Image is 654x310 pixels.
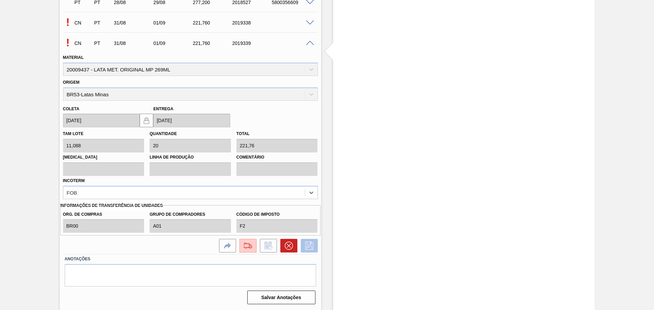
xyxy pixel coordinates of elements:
[297,239,318,252] div: Salvar Pedido
[92,40,113,46] div: Pedido de Transferência
[140,114,153,127] button: locked
[67,190,77,195] div: FOB
[112,20,156,26] div: 31/08/2025
[63,152,144,162] label: [MEDICAL_DATA]
[150,131,177,136] label: Quantidade
[256,239,277,252] div: Informar alteração no pedido
[75,20,92,26] p: CN
[75,40,92,46] p: CN
[65,254,316,264] label: Anotações
[247,291,315,304] button: Salvar Anotações
[63,210,144,219] label: Org. de Compras
[63,178,85,183] label: Incoterm
[63,131,83,136] label: Tam lote
[236,131,250,136] label: Total
[277,239,297,252] div: Cancelar pedido
[236,152,318,162] label: Comentário
[150,210,231,219] label: Grupo de Compradores
[191,40,235,46] div: 221,760
[63,55,84,60] label: Material
[63,36,73,49] p: Pendente de aceite
[216,239,236,252] div: Ir para a Origem
[153,107,173,111] label: Entrega
[236,210,318,219] label: Código de Imposto
[142,116,151,125] img: locked
[63,114,140,127] input: dd/mm/yyyy
[152,40,196,46] div: 01/09/2025
[191,20,235,26] div: 221,760
[63,80,80,85] label: Origem
[152,20,196,26] div: 01/09/2025
[63,16,73,29] p: Pendente de aceite
[231,40,275,46] div: 2019339
[60,201,163,211] label: Informações de Transferência de Unidades
[231,20,275,26] div: 2019338
[112,40,156,46] div: 31/08/2025
[153,114,230,127] input: dd/mm/yyyy
[150,152,231,162] label: Linha de Produção
[73,36,93,51] div: Composição de Carga em Negociação
[92,20,113,26] div: Pedido de Transferência
[63,107,79,111] label: Coleta
[73,15,93,30] div: Composição de Carga em Negociação
[236,239,256,252] div: Ir para Composição de Carga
